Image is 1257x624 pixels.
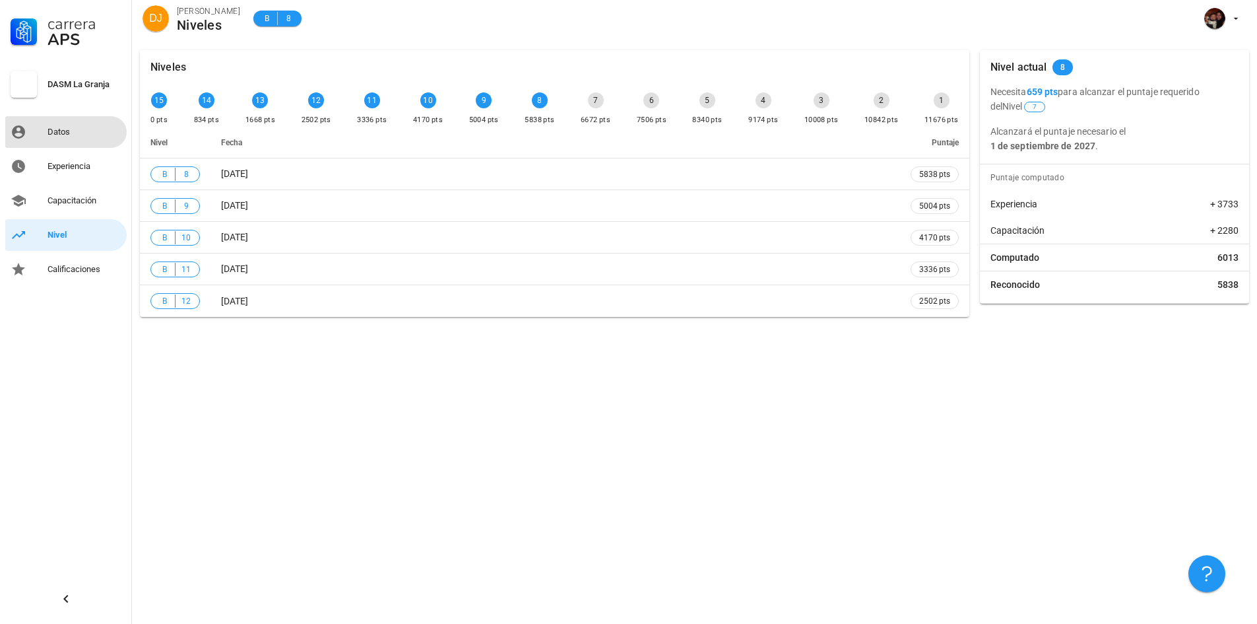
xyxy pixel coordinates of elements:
[5,219,127,251] a: Nivel
[990,141,1095,151] b: 1 de septiembre de 2027
[5,254,127,285] a: Calificaciones
[48,264,121,275] div: Calificaciones
[990,197,1037,211] span: Experiencia
[420,92,436,108] div: 10
[413,114,443,127] div: 4170 pts
[1210,197,1239,211] span: + 3733
[159,199,170,213] span: B
[221,263,248,274] span: [DATE]
[1217,251,1239,264] span: 6013
[919,199,950,213] span: 5004 pts
[581,114,610,127] div: 6672 pts
[1027,87,1058,97] b: 659 pts
[532,92,548,108] div: 8
[221,168,248,179] span: [DATE]
[985,164,1249,191] div: Puntaje computado
[151,92,167,108] div: 15
[181,199,191,213] span: 9
[804,114,839,127] div: 10008 pts
[5,116,127,148] a: Datos
[990,251,1039,264] span: Computado
[990,224,1045,237] span: Capacitación
[990,278,1040,291] span: Reconocido
[199,92,214,108] div: 14
[143,5,169,32] div: avatar
[5,151,127,182] a: Experiencia
[643,92,659,108] div: 6
[159,295,170,308] span: B
[159,231,170,244] span: B
[221,232,248,242] span: [DATE]
[221,296,248,306] span: [DATE]
[245,114,275,127] div: 1668 pts
[210,127,900,158] th: Fecha
[308,92,324,108] div: 12
[252,92,268,108] div: 13
[469,114,499,127] div: 5004 pts
[874,92,889,108] div: 2
[990,50,1047,85] div: Nivel actual
[357,114,387,127] div: 3336 pts
[150,50,186,85] div: Niveles
[364,92,380,108] div: 11
[525,114,554,127] div: 5838 pts
[924,114,959,127] div: 11676 pts
[177,5,240,18] div: [PERSON_NAME]
[48,79,121,90] div: DASM La Granja
[181,263,191,276] span: 11
[149,5,162,32] span: DJ
[476,92,492,108] div: 9
[48,16,121,32] div: Carrera
[990,85,1239,114] p: Necesita para alcanzar el puntaje requerido del
[221,200,248,211] span: [DATE]
[1210,224,1239,237] span: + 2280
[814,92,829,108] div: 3
[5,185,127,217] a: Capacitación
[900,127,969,158] th: Puntaje
[150,114,168,127] div: 0 pts
[1002,101,1047,112] span: Nivel
[990,124,1239,153] p: Alcanzará el puntaje necesario el .
[919,231,950,244] span: 4170 pts
[864,114,899,127] div: 10842 pts
[159,263,170,276] span: B
[159,168,170,181] span: B
[637,114,666,127] div: 7506 pts
[588,92,604,108] div: 7
[177,18,240,32] div: Niveles
[919,295,950,308] span: 2502 pts
[181,231,191,244] span: 10
[283,12,294,25] span: 8
[181,168,191,181] span: 8
[919,263,950,276] span: 3336 pts
[1060,59,1065,75] span: 8
[1204,8,1225,29] div: avatar
[934,92,950,108] div: 1
[48,127,121,137] div: Datos
[919,168,950,181] span: 5838 pts
[48,161,121,172] div: Experiencia
[48,195,121,206] div: Capacitación
[932,138,959,147] span: Puntaje
[699,92,715,108] div: 5
[194,114,220,127] div: 834 pts
[221,138,242,147] span: Fecha
[150,138,168,147] span: Nivel
[48,32,121,48] div: APS
[748,114,778,127] div: 9174 pts
[692,114,722,127] div: 8340 pts
[1033,102,1037,112] span: 7
[302,114,331,127] div: 2502 pts
[140,127,210,158] th: Nivel
[261,12,272,25] span: B
[181,295,191,308] span: 12
[756,92,771,108] div: 4
[48,230,121,240] div: Nivel
[1217,278,1239,291] span: 5838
